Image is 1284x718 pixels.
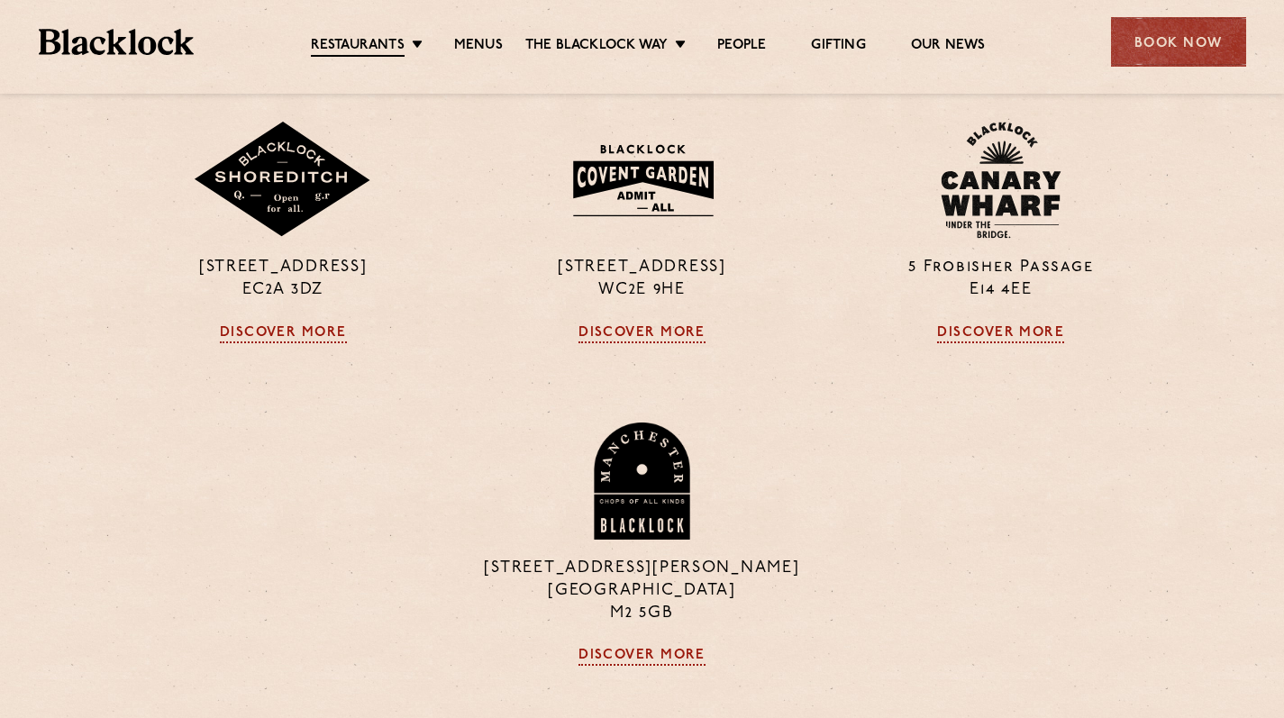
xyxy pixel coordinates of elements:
[39,29,195,55] img: BL_Textured_Logo-footer-cropped.svg
[937,325,1064,343] a: Discover More
[555,133,729,227] img: BLA_1470_CoventGarden_Website_Solid.svg
[193,122,373,239] img: Shoreditch-stamp-v2-default.svg
[578,325,706,343] a: Discover More
[941,122,1061,239] img: BL_CW_Logo_Website.svg
[578,648,706,666] a: Discover More
[476,558,807,625] p: [STREET_ADDRESS][PERSON_NAME] [GEOGRAPHIC_DATA] M2 5GB
[811,37,865,55] a: Gifting
[220,325,347,343] a: Discover More
[591,423,693,540] img: BL_Manchester_Logo-bleed.png
[1111,17,1246,67] div: Book Now
[835,257,1167,302] p: 5 Frobisher Passage E14 4EE
[311,37,405,57] a: Restaurants
[454,37,503,55] a: Menus
[717,37,766,55] a: People
[525,37,668,55] a: The Blacklock Way
[476,257,807,302] p: [STREET_ADDRESS] WC2E 9HE
[117,257,449,302] p: [STREET_ADDRESS] EC2A 3DZ
[911,37,986,55] a: Our News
